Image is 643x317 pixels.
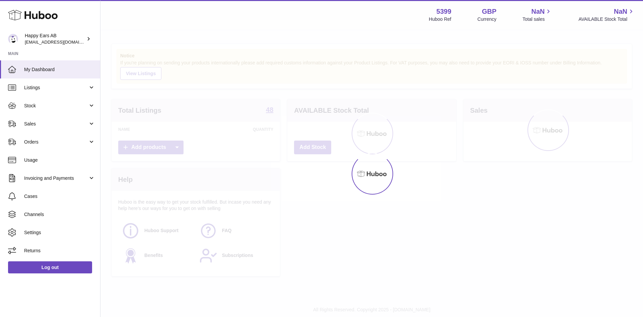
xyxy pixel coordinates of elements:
[24,248,95,254] span: Returns
[24,175,88,181] span: Invoicing and Payments
[436,7,451,16] strong: 5399
[24,157,95,163] span: Usage
[482,7,496,16] strong: GBP
[24,229,95,236] span: Settings
[578,16,635,22] span: AVAILABLE Stock Total
[8,34,18,44] img: internalAdmin-5399@internal.huboo.com
[25,33,85,45] div: Happy Ears AB
[24,121,88,127] span: Sales
[578,7,635,22] a: NaN AVAILABLE Stock Total
[24,193,95,200] span: Cases
[25,39,98,45] span: [EMAIL_ADDRESS][DOMAIN_NAME]
[478,16,497,22] div: Currency
[24,66,95,73] span: My Dashboard
[522,7,552,22] a: NaN Total sales
[8,261,92,273] a: Log out
[24,139,88,145] span: Orders
[24,211,95,218] span: Channels
[429,16,451,22] div: Huboo Ref
[522,16,552,22] span: Total sales
[531,7,545,16] span: NaN
[24,103,88,109] span: Stock
[614,7,627,16] span: NaN
[24,85,88,91] span: Listings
